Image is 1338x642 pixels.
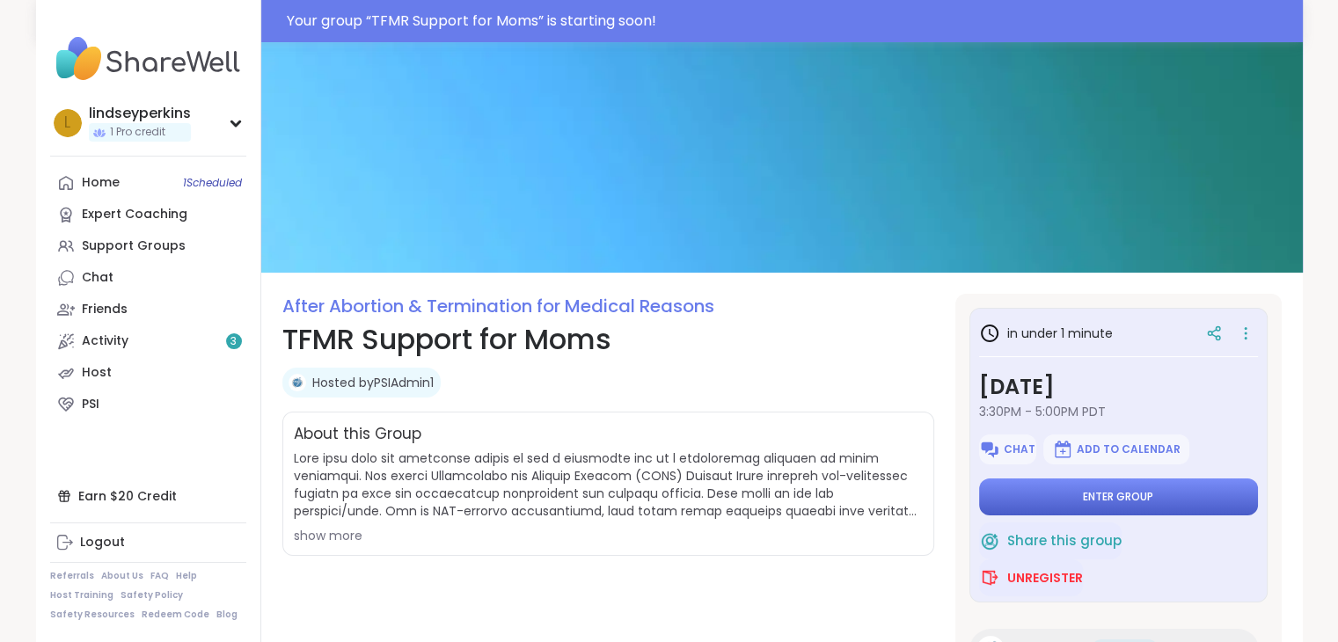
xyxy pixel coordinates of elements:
[289,374,306,391] img: PSIAdmin1
[50,589,113,602] a: Host Training
[1004,442,1035,456] span: Chat
[230,334,237,349] span: 3
[979,371,1258,403] h3: [DATE]
[979,478,1258,515] button: Enter group
[50,294,246,325] a: Friends
[50,480,246,512] div: Earn $20 Credit
[80,534,125,551] div: Logout
[176,570,197,582] a: Help
[50,527,246,558] a: Logout
[1083,490,1153,504] span: Enter group
[979,439,1000,460] img: ShareWell Logomark
[82,332,128,350] div: Activity
[282,318,934,361] h1: TFMR Support for Moms
[89,104,191,123] div: lindseyperkins
[50,199,246,230] a: Expert Coaching
[101,570,143,582] a: About Us
[294,527,923,544] div: show more
[50,570,94,582] a: Referrals
[82,269,113,287] div: Chat
[979,403,1258,420] span: 3:30PM - 5:00PM PDT
[50,28,246,90] img: ShareWell Nav Logo
[294,423,421,446] h2: About this Group
[282,294,714,318] a: After Abortion & Termination for Medical Reasons
[50,389,246,420] a: PSI
[50,357,246,389] a: Host
[979,434,1036,464] button: Chat
[50,262,246,294] a: Chat
[1077,442,1181,456] span: Add to Calendar
[979,522,1122,559] button: Share this group
[150,570,169,582] a: FAQ
[979,559,1083,596] button: Unregister
[110,125,165,140] span: 1 Pro credit
[1007,569,1083,587] span: Unregister
[183,176,242,190] span: 1 Scheduled
[50,609,135,621] a: Safety Resources
[142,609,209,621] a: Redeem Code
[50,167,246,199] a: Home1Scheduled
[82,174,120,192] div: Home
[82,396,99,413] div: PSI
[261,42,1303,273] img: TFMR Support for Moms cover image
[216,609,238,621] a: Blog
[979,323,1113,344] h3: in under 1 minute
[979,530,1000,551] img: ShareWell Logomark
[82,237,186,255] div: Support Groups
[82,301,128,318] div: Friends
[312,374,434,391] a: Hosted byPSIAdmin1
[979,567,1000,588] img: ShareWell Logomark
[82,364,112,382] div: Host
[287,11,1292,32] div: Your group “ TFMR Support for Moms ” is starting soon!
[50,325,246,357] a: Activity3
[1007,531,1122,551] span: Share this group
[50,230,246,262] a: Support Groups
[121,589,183,602] a: Safety Policy
[64,112,70,135] span: l
[1052,439,1073,460] img: ShareWell Logomark
[1043,434,1189,464] button: Add to Calendar
[82,206,187,223] div: Expert Coaching
[294,449,923,520] span: Lore ipsu dolo sit ametconse adipis el sed d eiusmodte inc ut l etdoloremag aliquaen ad minim ven...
